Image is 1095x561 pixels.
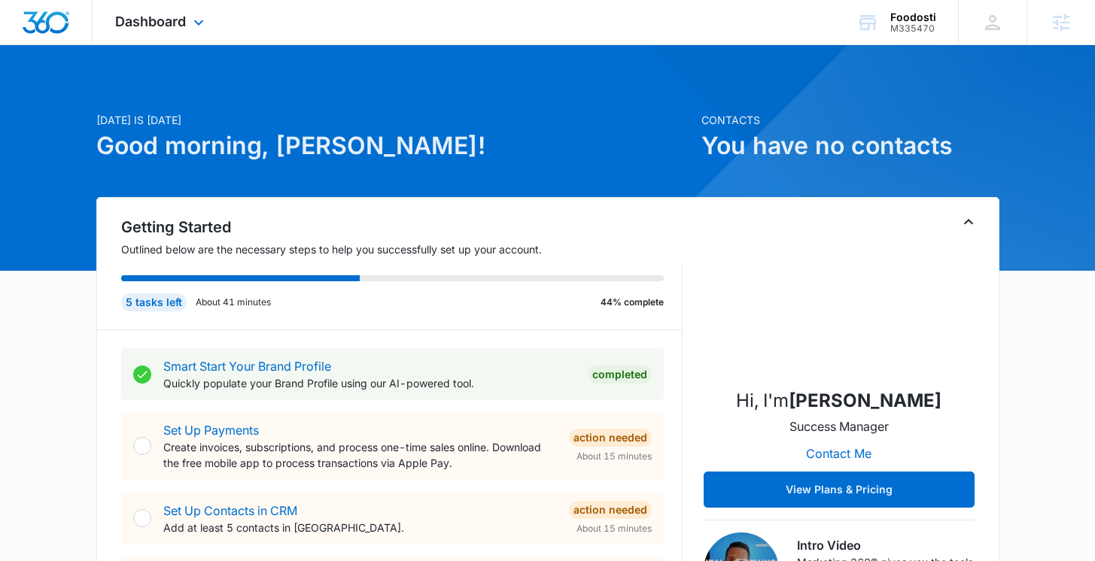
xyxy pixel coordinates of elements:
[736,387,941,414] p: Hi, I'm
[569,501,652,519] div: Action Needed
[890,23,936,34] div: account id
[163,439,557,471] p: Create invoices, subscriptions, and process one-time sales online. Download the free mobile app t...
[569,429,652,447] div: Action Needed
[121,293,187,311] div: 5 tasks left
[196,296,271,309] p: About 41 minutes
[166,89,254,99] div: Keywords by Traffic
[24,39,36,51] img: website_grey.svg
[789,417,889,435] p: Success Manager
[960,213,978,231] button: Toggle Collapse
[764,225,914,375] img: Cheyenne von Hoene
[163,359,331,374] a: Smart Start Your Brand Profile
[588,365,652,384] div: Completed
[890,11,936,23] div: account name
[57,89,135,99] div: Domain Overview
[115,14,186,29] span: Dashboard
[42,24,74,36] div: v 4.0.25
[150,87,162,99] img: tab_keywords_by_traffic_grey.svg
[701,112,999,128] p: Contacts
[39,39,166,51] div: Domain: [DOMAIN_NAME]
[797,536,975,554] h3: Intro Video
[601,296,664,309] p: 44% complete
[41,87,53,99] img: tab_domain_overview_orange.svg
[701,128,999,164] h1: You have no contacts
[163,375,576,391] p: Quickly populate your Brand Profile using our AI-powered tool.
[163,503,297,518] a: Set Up Contacts in CRM
[24,24,36,36] img: logo_orange.svg
[791,435,887,472] button: Contact Me
[121,241,683,257] p: Outlined below are the necessary steps to help you successfully set up your account.
[576,450,652,463] span: About 15 minutes
[789,390,941,411] strong: [PERSON_NAME]
[704,472,975,508] button: View Plans & Pricing
[96,112,692,128] p: [DATE] is [DATE]
[96,128,692,164] h1: Good morning, [PERSON_NAME]!
[163,520,557,535] p: Add at least 5 contacts in [GEOGRAPHIC_DATA].
[121,216,683,238] h2: Getting Started
[576,522,652,535] span: About 15 minutes
[163,423,259,438] a: Set Up Payments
